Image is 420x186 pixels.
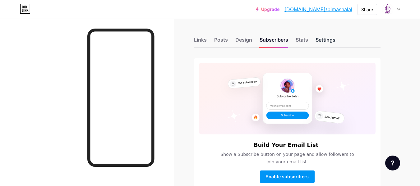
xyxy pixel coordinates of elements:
div: Design [235,36,252,47]
div: Links [194,36,207,47]
span: Show a Subscribe button on your page and allow followers to join your email list. [217,151,358,166]
div: Posts [214,36,228,47]
h6: Build Your Email List [254,142,319,148]
div: Share [361,6,373,13]
div: Stats [296,36,308,47]
div: Subscribers [260,36,288,47]
button: Enable subscribers [260,170,315,183]
a: Upgrade [256,7,279,12]
img: Hafizha Mawaddah [382,3,394,15]
span: Enable subscribers [265,174,309,179]
a: [DOMAIN_NAME]/bimashalal [284,6,352,13]
div: Settings [316,36,335,47]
